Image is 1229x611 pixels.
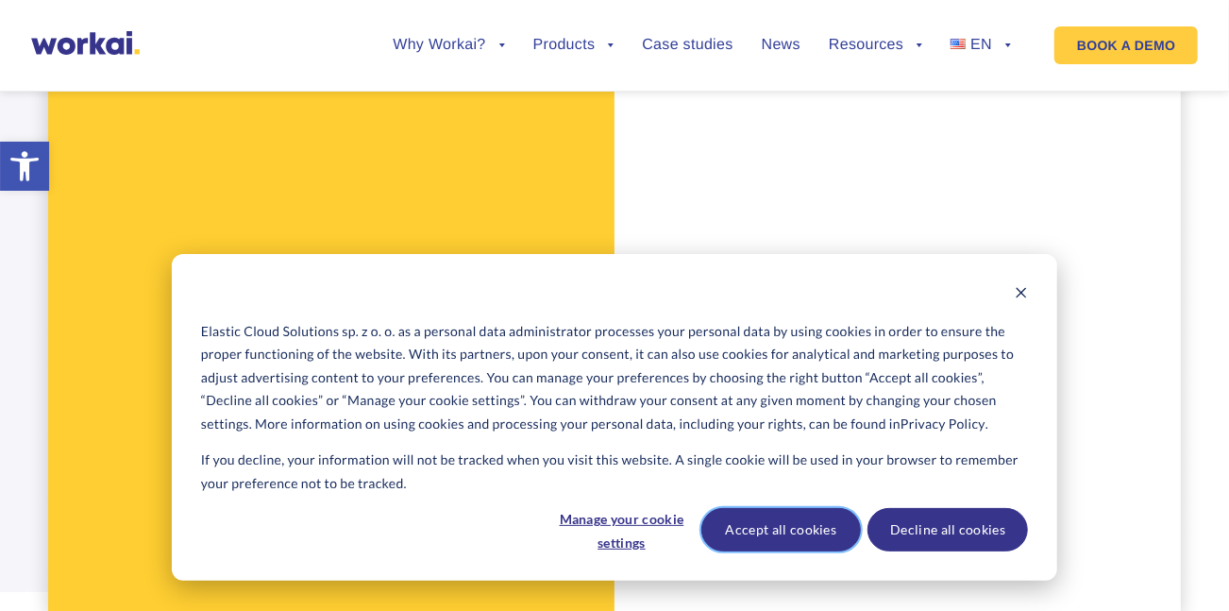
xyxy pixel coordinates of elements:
[549,508,695,552] button: Manage your cookie settings
[1015,283,1028,307] button: Dismiss cookie banner
[642,38,732,53] a: Case studies
[829,38,922,53] a: Resources
[393,38,504,53] a: Why Workai?
[701,508,862,552] button: Accept all cookies
[951,38,1011,53] a: EN
[201,320,1028,436] p: Elastic Cloud Solutions sp. z o. o. as a personal data administrator processes your personal data...
[901,413,985,436] a: Privacy Policy
[172,254,1057,581] div: Cookie banner
[1054,26,1198,64] a: BOOK A DEMO
[762,38,800,53] a: News
[533,38,614,53] a: Products
[970,37,992,53] span: EN
[867,508,1028,552] button: Decline all cookies
[201,449,1028,495] p: If you decline, your information will not be tracked when you visit this website. A single cookie...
